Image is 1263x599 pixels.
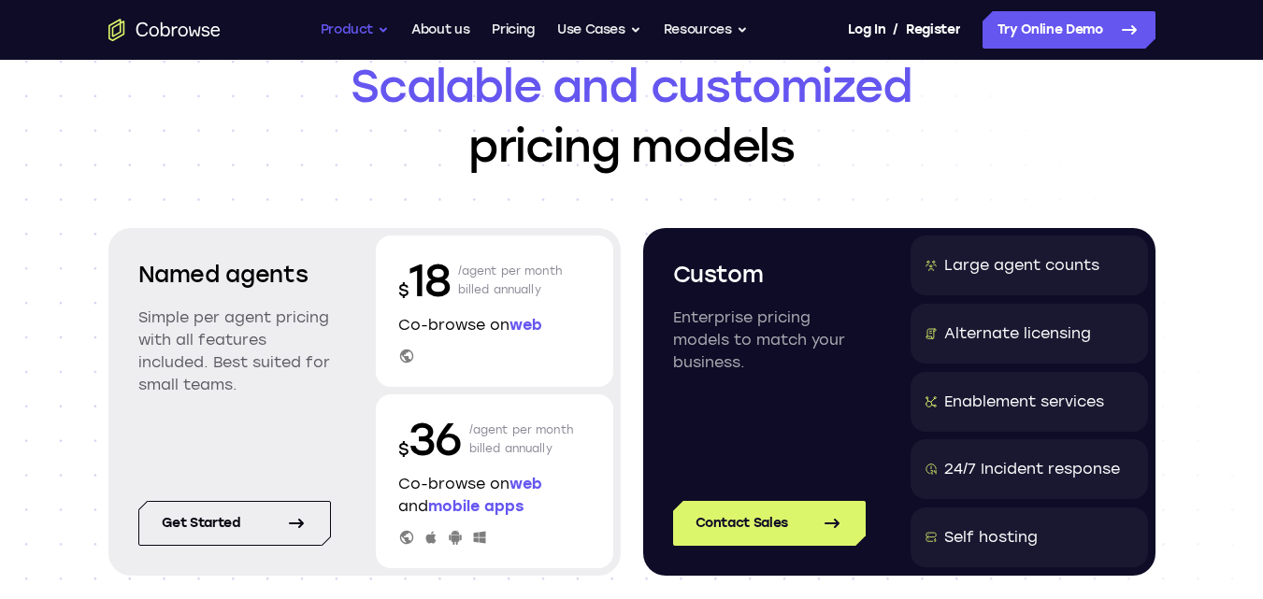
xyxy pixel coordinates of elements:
[944,458,1120,480] div: 24/7 Incident response
[428,497,524,515] span: mobile apps
[983,11,1155,49] a: Try Online Demo
[944,391,1104,413] div: Enablement services
[469,409,574,469] p: /agent per month billed annually
[664,11,748,49] button: Resources
[458,250,563,310] p: /agent per month billed annually
[673,258,866,292] h2: Custom
[893,19,898,41] span: /
[398,473,591,518] p: Co-browse on and
[138,501,331,546] a: Get started
[108,56,1155,176] h1: pricing models
[411,11,469,49] a: About us
[906,11,960,49] a: Register
[108,56,1155,116] span: Scalable and customized
[944,526,1038,549] div: Self hosting
[557,11,641,49] button: Use Cases
[108,19,221,41] a: Go to the home page
[492,11,535,49] a: Pricing
[398,439,409,460] span: $
[848,11,885,49] a: Log In
[398,409,462,469] p: 36
[673,307,866,374] p: Enterprise pricing models to match your business.
[944,254,1099,277] div: Large agent counts
[673,501,866,546] a: Contact Sales
[398,280,409,301] span: $
[510,316,542,334] span: web
[398,250,451,310] p: 18
[398,314,591,336] p: Co-browse on
[510,475,542,492] span: web
[138,307,331,396] p: Simple per agent pricing with all features included. Best suited for small teams.
[944,322,1091,345] div: Alternate licensing
[321,11,390,49] button: Product
[138,258,331,292] h2: Named agents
